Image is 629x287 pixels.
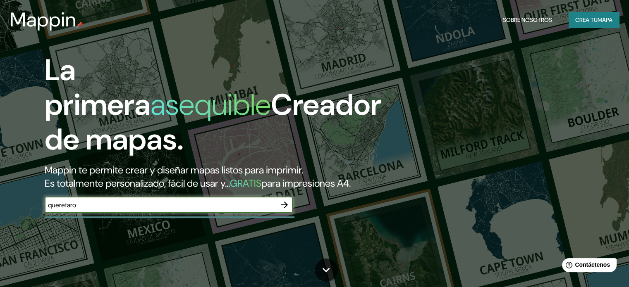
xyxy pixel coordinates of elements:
[45,164,303,176] font: Mappin te permite crear y diseñar mapas listos para imprimir.
[151,85,271,124] font: asequible
[555,255,620,278] iframe: Lanzador de widgets de ayuda
[503,16,552,24] font: Sobre nosotros
[45,200,276,210] input: Elige tu lugar favorito
[261,177,351,190] font: para impresiones A4.
[230,177,261,190] font: GRATIS
[45,51,151,124] font: La primera
[45,177,230,190] font: Es totalmente personalizado, fácil de usar y...
[598,16,612,24] font: mapa
[10,7,77,33] font: Mappin
[45,85,381,159] font: Creador de mapas.
[569,12,619,28] button: Crea tumapa
[575,16,598,24] font: Crea tu
[500,12,555,28] button: Sobre nosotros
[77,21,83,28] img: pin de mapeo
